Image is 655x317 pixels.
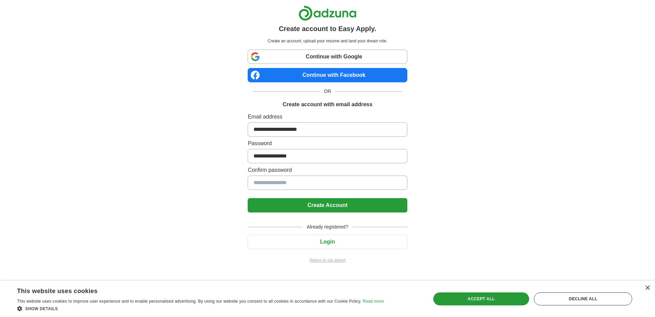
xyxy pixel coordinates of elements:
[279,24,376,34] h1: Create account to Easy Apply.
[17,305,384,312] div: Show details
[320,88,335,95] span: OR
[645,286,650,291] div: Close
[248,235,407,249] button: Login
[534,292,632,305] div: Decline all
[25,306,58,311] span: Show details
[248,50,407,64] a: Continue with Google
[248,198,407,212] button: Create Account
[248,257,407,263] a: Return to job advert
[282,100,372,109] h1: Create account with email address
[249,38,406,44] p: Create an account, upload your resume and land your dream role.
[248,139,407,148] label: Password
[248,113,407,121] label: Email address
[363,299,384,304] a: Read more, opens a new window
[17,285,367,295] div: This website uses cookies
[303,223,352,231] span: Already registered?
[248,166,407,174] label: Confirm password
[433,292,529,305] div: Accept all
[17,299,362,304] span: This website uses cookies to improve user experience and to enable personalised advertising. By u...
[299,5,356,21] img: Adzuna logo
[248,68,407,82] a: Continue with Facebook
[248,239,407,245] a: Login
